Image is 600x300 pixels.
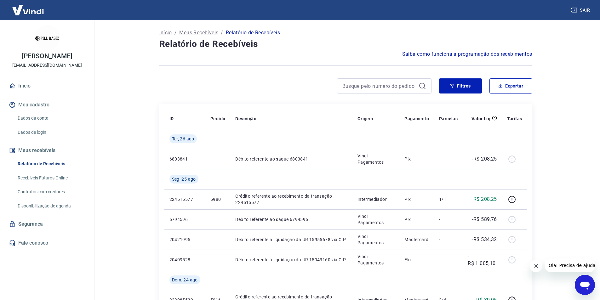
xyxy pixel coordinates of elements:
[472,216,497,223] p: -R$ 589,76
[235,236,347,243] p: Débito referente à liquidação da UR 15955678 via CIP
[357,196,395,202] p: Intermediador
[404,216,429,223] p: Pix
[404,196,429,202] p: Pix
[357,153,395,165] p: Vindi Pagamentos
[402,50,532,58] a: Saiba como funciona a programação dos recebimentos
[15,112,87,125] a: Dados da conta
[8,236,87,250] a: Fale conosco
[357,233,395,246] p: Vindi Pagamentos
[169,156,200,162] p: 6803841
[15,172,87,184] a: Recebíveis Futuros Online
[439,78,482,93] button: Filtros
[235,216,347,223] p: Débito referente ao saque 6794596
[226,29,280,37] p: Relatório de Recebíveis
[221,29,223,37] p: /
[15,157,87,170] a: Relatório de Recebíveis
[12,62,82,69] p: [EMAIL_ADDRESS][DOMAIN_NAME]
[439,196,458,202] p: 1/1
[471,116,492,122] p: Valor Líq.
[169,116,174,122] p: ID
[159,29,172,37] a: Início
[179,29,218,37] a: Meus Recebíveis
[473,195,497,203] p: R$ 208,25
[235,116,256,122] p: Descrição
[575,275,595,295] iframe: Botão para abrir a janela de mensagens
[169,257,200,263] p: 20409528
[489,78,532,93] button: Exportar
[172,277,198,283] span: Dom, 24 ago
[174,29,177,37] p: /
[570,4,592,16] button: Sair
[357,253,395,266] p: Vindi Pagamentos
[159,38,532,50] h4: Relatório de Recebíveis
[507,116,522,122] p: Tarifas
[468,252,497,267] p: -R$ 1.005,10
[439,116,458,122] p: Parcelas
[545,258,595,272] iframe: Mensagem da empresa
[404,156,429,162] p: Pix
[169,216,200,223] p: 6794596
[169,196,200,202] p: 224515577
[235,156,347,162] p: Débito referente ao saque 6803841
[8,98,87,112] button: Meu cadastro
[210,116,225,122] p: Pedido
[439,236,458,243] p: -
[8,0,49,20] img: Vindi
[439,216,458,223] p: -
[15,185,87,198] a: Contratos com credores
[235,193,347,206] p: Crédito referente ao recebimento da transação 224515577
[169,236,200,243] p: 20421995
[8,144,87,157] button: Meus recebíveis
[404,116,429,122] p: Pagamento
[439,257,458,263] p: -
[172,176,196,182] span: Seg, 25 ago
[35,25,60,50] img: 7b173713-c00c-4840-817e-39533e08743d.jpeg
[530,260,542,272] iframe: Fechar mensagem
[439,156,458,162] p: -
[15,200,87,212] a: Disponibilização de agenda
[472,236,497,243] p: -R$ 534,32
[357,213,395,226] p: Vindi Pagamentos
[357,116,373,122] p: Origem
[22,53,72,59] p: [PERSON_NAME]
[8,79,87,93] a: Início
[4,4,53,9] span: Olá! Precisa de ajuda?
[210,196,225,202] p: 5980
[235,257,347,263] p: Débito referente à liquidação da UR 15943160 via CIP
[404,257,429,263] p: Elo
[404,236,429,243] p: Mastercard
[172,136,194,142] span: Ter, 26 ago
[342,81,416,91] input: Busque pelo número do pedido
[15,126,87,139] a: Dados de login
[472,155,497,163] p: -R$ 208,25
[8,217,87,231] a: Segurança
